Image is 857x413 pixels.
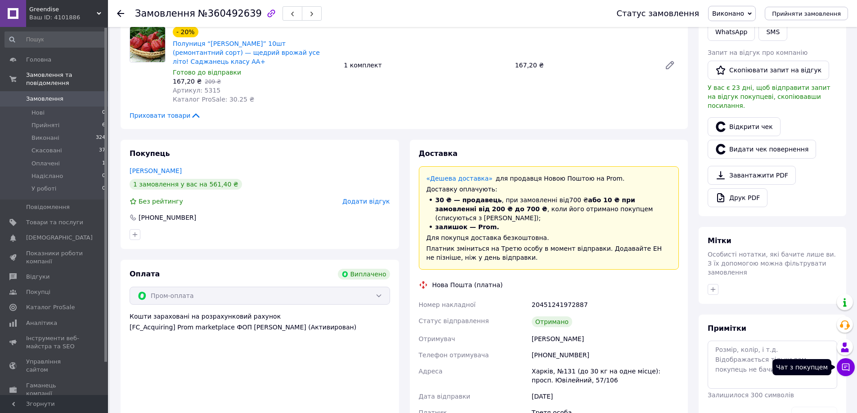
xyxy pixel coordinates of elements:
a: WhatsApp [708,23,755,41]
input: Пошук [4,31,106,48]
div: Платник зміниться на Третю особу в момент відправки. Додавайте ЕН не пізніше, ніж у день відправки. [426,244,672,262]
span: Номер накладної [419,301,476,308]
button: Чат з покупцем [837,358,855,376]
span: Замовлення та повідомлення [26,71,108,87]
button: Прийняти замовлення [765,7,848,20]
span: Виконано [712,10,744,17]
span: Замовлення [26,95,63,103]
span: Прийняти замовлення [772,10,841,17]
a: «Дешева доставка» [426,175,493,182]
span: залишок — Prom. [435,223,499,231]
li: , при замовленні від 700 ₴ , коли його отримано покупцем (списуються з [PERSON_NAME]); [426,195,672,222]
span: 209 ₴ [205,79,221,85]
button: Скопіювати запит на відгук [708,61,829,80]
a: Відкрити чек [708,117,781,136]
span: У вас є 23 дні, щоб відправити запит на відгук покупцеві, скопіювавши посилання. [708,84,830,109]
div: 1 комплект [340,59,511,71]
div: Харків, №131 (до 30 кг на одне місце): просп. Ювілейний, 57/106 [530,363,681,388]
span: 167,20 ₴ [173,78,202,85]
span: Каталог ProSale: 30.25 ₴ [173,96,254,103]
div: Для покупця доставка безкоштовна. [426,233,672,242]
span: Готово до відправки [173,69,241,76]
span: Без рейтингу [139,198,183,205]
a: Полуниця “[PERSON_NAME]” 10шт (ремонтантний сорт) — щедрий врожай усе літо! Саджанець класу АА+ [173,40,320,65]
span: Скасовані [31,147,62,155]
span: Замовлення [135,8,195,19]
span: Артикул: 5315 [173,87,220,94]
span: Відгуки [26,273,49,281]
span: Отримувач [419,335,455,342]
span: Примітки [708,324,746,333]
span: Покупець [130,149,170,158]
span: Управління сайтом [26,358,83,374]
span: Доставка [419,149,458,158]
a: Редагувати [661,56,679,74]
span: Оплата [130,270,160,278]
span: [DEMOGRAPHIC_DATA] [26,234,93,242]
button: SMS [758,23,787,41]
span: 0 [102,185,105,193]
span: Статус відправлення [419,317,489,324]
span: Приховати товари [130,111,201,120]
a: [PERSON_NAME] [130,167,182,174]
img: Полуниця “Королева Єлизавета” 10шт (ремонтантний сорт) — щедрий врожай усе літо! Саджанець класу АА+ [130,27,165,62]
div: Нова Пошта (платна) [430,280,505,289]
span: Виконані [31,134,59,142]
div: 1 замовлення у вас на 561,40 ₴ [130,179,242,190]
span: Гаманець компанії [26,382,83,398]
div: [FC_Acquiring] Prom marketplace ФОП [PERSON_NAME] (Активирован) [130,323,390,332]
span: Greendise [29,5,97,13]
a: Друк PDF [708,188,767,207]
span: Надіслано [31,172,63,180]
span: Показники роботи компанії [26,249,83,266]
div: [PHONE_NUMBER] [138,213,197,222]
span: Аналітика [26,319,57,327]
div: [DATE] [530,388,681,404]
div: [PERSON_NAME] [530,331,681,347]
span: 0 [102,109,105,117]
span: 30 ₴ — продавець [435,196,502,204]
div: Чат з покупцем [772,359,831,375]
div: Доставку оплачують: [426,185,672,194]
span: Мітки [708,236,731,245]
div: Отримано [532,316,572,327]
span: Дата відправки [419,393,471,400]
div: Ваш ID: 4101886 [29,13,108,22]
div: Кошти зараховані на розрахунковий рахунок [130,312,390,332]
span: 0 [102,172,105,180]
span: Адреса [419,368,443,375]
div: - 20% [173,27,198,37]
span: Залишилося 300 символів [708,391,794,399]
span: Покупці [26,288,50,296]
span: 37 [99,147,105,155]
span: У роботі [31,185,56,193]
span: Головна [26,56,51,64]
span: Додати відгук [342,198,390,205]
span: Каталог ProSale [26,303,75,311]
span: Особисті нотатки, які бачите лише ви. З їх допомогою можна фільтрувати замовлення [708,251,836,276]
span: 324 [96,134,105,142]
span: Оплачені [31,160,60,168]
button: Видати чек повернення [708,140,816,159]
span: №360492639 [198,8,262,19]
div: Виплачено [338,269,390,280]
span: 1 [102,160,105,168]
span: Прийняті [31,121,59,129]
div: 167,20 ₴ [512,59,657,71]
span: Товари та послуги [26,218,83,226]
div: для продавця Новою Поштою на Prom. [426,174,672,183]
span: Нові [31,109,45,117]
span: Повідомлення [26,203,70,211]
span: Запит на відгук про компанію [708,49,808,56]
div: 20451241972887 [530,297,681,313]
a: Завантажити PDF [708,166,796,185]
span: Інструменти веб-майстра та SEO [26,334,83,351]
span: 6 [102,121,105,129]
div: [PHONE_NUMBER] [530,347,681,363]
div: Статус замовлення [616,9,699,18]
div: Повернутися назад [117,9,124,18]
span: Телефон отримувача [419,351,489,359]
